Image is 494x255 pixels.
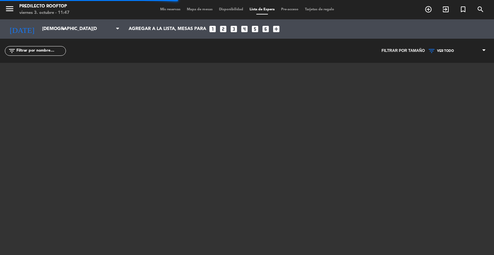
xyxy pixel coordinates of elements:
span: Pre-acceso [278,8,302,11]
i: looks_4 [240,25,249,33]
span: Mis reservas [157,8,184,11]
span: Disponibilidad [216,8,246,11]
i: add_box [272,25,280,33]
span: Lista de Espera [246,8,278,11]
i: looks_6 [261,25,270,33]
i: search [477,5,484,13]
i: looks_two [219,25,227,33]
i: add_circle_outline [425,5,432,13]
div: viernes 3. octubre - 11:47 [19,10,69,16]
i: looks_one [208,25,217,33]
div: Predilecto Rooftop [19,3,69,10]
span: Agregar a la lista, mesas para [129,26,206,32]
span: Mapa de mesas [184,8,216,11]
button: menu [5,4,14,16]
i: menu [5,4,14,14]
i: looks_5 [251,25,259,33]
span: Tarjetas de regalo [302,8,337,11]
i: turned_in_not [459,5,467,13]
span: Filtrar por tamaño [381,48,425,54]
i: arrow_drop_down [60,25,68,33]
i: looks_3 [230,25,238,33]
i: filter_list [8,47,16,55]
input: Filtrar por nombre... [16,47,66,54]
i: [DATE] [5,22,39,36]
span: VER TODO [437,49,454,53]
i: exit_to_app [442,5,450,13]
